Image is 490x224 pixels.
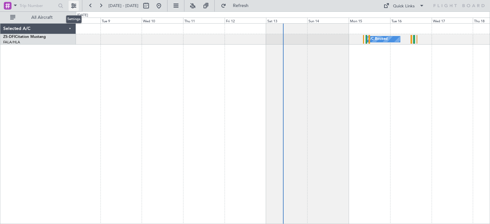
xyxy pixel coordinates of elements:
[19,1,56,11] input: Trip Number
[432,18,473,23] div: Wed 17
[3,35,46,39] a: ZS-DFICitation Mustang
[393,3,415,10] div: Quick Links
[17,15,67,20] span: All Aircraft
[349,18,390,23] div: Mon 15
[142,18,183,23] div: Wed 10
[3,40,20,45] a: FALA/HLA
[367,34,388,44] div: A/C Booked
[266,18,308,23] div: Sat 13
[380,1,427,11] button: Quick Links
[66,15,82,23] div: Settings
[183,18,225,23] div: Thu 11
[390,18,432,23] div: Tue 16
[3,35,15,39] span: ZS-DFI
[227,4,254,8] span: Refresh
[108,3,138,9] span: [DATE] - [DATE]
[100,18,142,23] div: Tue 9
[225,18,266,23] div: Fri 12
[307,18,349,23] div: Sun 14
[218,1,256,11] button: Refresh
[7,12,69,23] button: All Aircraft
